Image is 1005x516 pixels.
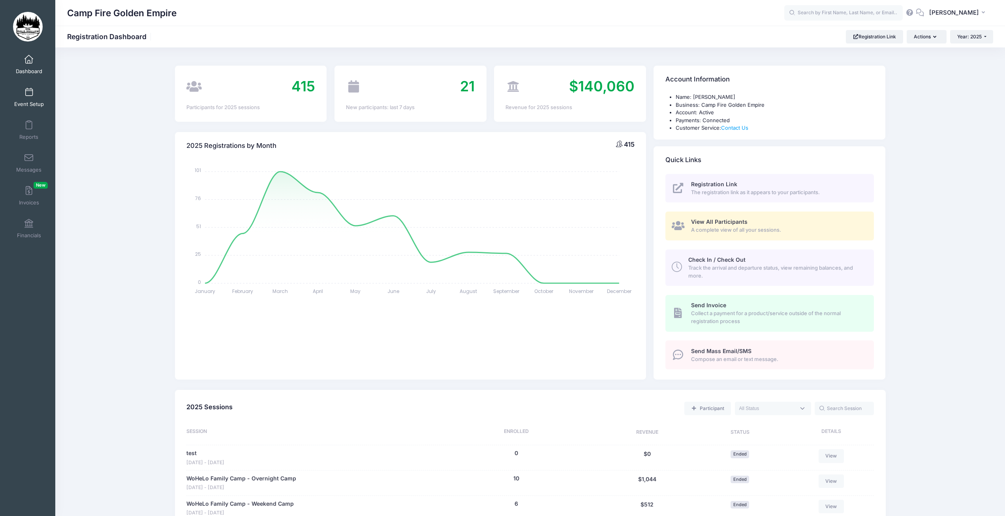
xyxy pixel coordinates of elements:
[195,251,201,257] tspan: 25
[195,167,201,174] tspan: 101
[676,117,874,125] li: Payments: Connected
[691,226,865,234] span: A complete view of all your sessions.
[350,288,361,295] tspan: May
[665,340,874,369] a: Send Mass Email/SMS Compose an email or text message.
[313,288,323,295] tspan: April
[676,109,874,117] li: Account: Active
[16,68,42,75] span: Dashboard
[691,355,865,363] span: Compose an email or text message.
[665,212,874,240] a: View All Participants A complete view of all your sessions.
[691,302,726,308] span: Send Invoice
[19,134,38,140] span: Reports
[695,428,784,437] div: Status
[186,459,224,467] span: [DATE] - [DATE]
[665,249,874,286] a: Check In / Check Out Track the arrival and departure status, view remaining balances, and more.
[924,4,993,22] button: [PERSON_NAME]
[186,134,276,157] h4: 2025 Registrations by Month
[186,500,294,508] a: WoHeLo Family Camp - Weekend Camp
[731,476,749,483] span: Ended
[688,264,865,280] span: Track the arrival and departure status, view remaining balances, and more.
[186,403,233,411] span: 2025 Sessions
[10,116,48,144] a: Reports
[676,93,874,101] li: Name: [PERSON_NAME]
[665,295,874,331] a: Send Invoice Collect a payment for a product/service outside of the normal registration process
[676,124,874,132] li: Customer Service:
[599,474,695,491] div: $1,044
[186,449,197,457] a: test
[599,449,695,466] div: $0
[665,174,874,203] a: Registration Link The registration link as it appears to your participants.
[186,484,296,491] span: [DATE] - [DATE]
[665,149,701,171] h4: Quick Links
[691,181,737,187] span: Registration Link
[534,288,554,295] tspan: October
[195,195,201,202] tspan: 76
[186,104,315,112] div: Participants for 2025 sessions
[67,32,153,41] h1: Registration Dashboard
[691,348,751,354] span: Send Mass Email/SMS
[569,288,594,295] tspan: November
[10,215,48,242] a: Financials
[19,199,39,206] span: Invoices
[950,30,993,43] button: Year: 2025
[196,223,201,229] tspan: 51
[684,402,731,415] a: Add a new manual registration
[957,34,982,40] span: Year: 2025
[739,405,795,412] textarea: Search
[14,101,44,108] span: Event Setup
[505,104,634,112] div: Revenue for 2025 sessions
[34,182,48,189] span: New
[599,428,695,437] div: Revenue
[10,182,48,210] a: InvoicesNew
[291,77,315,95] span: 415
[67,4,177,22] h1: Camp Fire Golden Empire
[731,501,749,508] span: Ended
[846,30,903,43] a: Registration Link
[731,450,749,458] span: Ended
[784,5,903,21] input: Search by First Name, Last Name, or Email...
[232,288,253,295] tspan: February
[819,500,844,513] a: View
[195,288,215,295] tspan: January
[17,232,41,239] span: Financials
[434,428,599,437] div: Enrolled
[515,500,518,508] button: 6
[676,101,874,109] li: Business: Camp Fire Golden Empire
[10,83,48,111] a: Event Setup
[691,310,865,325] span: Collect a payment for a product/service outside of the normal registration process
[10,149,48,177] a: Messages
[198,278,201,285] tspan: 0
[624,140,635,148] span: 415
[426,288,436,295] tspan: July
[16,166,41,173] span: Messages
[493,288,520,295] tspan: September
[907,30,946,43] button: Actions
[929,8,979,17] span: [PERSON_NAME]
[10,51,48,78] a: Dashboard
[569,77,635,95] span: $140,060
[819,474,844,488] a: View
[346,104,475,112] div: New participants: last 7 days
[515,449,518,457] button: 0
[460,77,475,95] span: 21
[721,125,748,131] a: Contact Us
[819,449,844,463] a: View
[186,474,296,483] a: WoHeLo Family Camp - Overnight Camp
[186,428,434,437] div: Session
[785,428,874,437] div: Details
[460,288,477,295] tspan: August
[691,218,748,225] span: View All Participants
[387,288,399,295] tspan: June
[513,474,519,483] button: 10
[272,288,288,295] tspan: March
[665,68,730,91] h4: Account Information
[13,12,43,42] img: Camp Fire Golden Empire
[815,402,874,415] input: Search Session
[607,288,632,295] tspan: December
[691,189,865,197] span: The registration link as it appears to your participants.
[688,256,746,263] span: Check In / Check Out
